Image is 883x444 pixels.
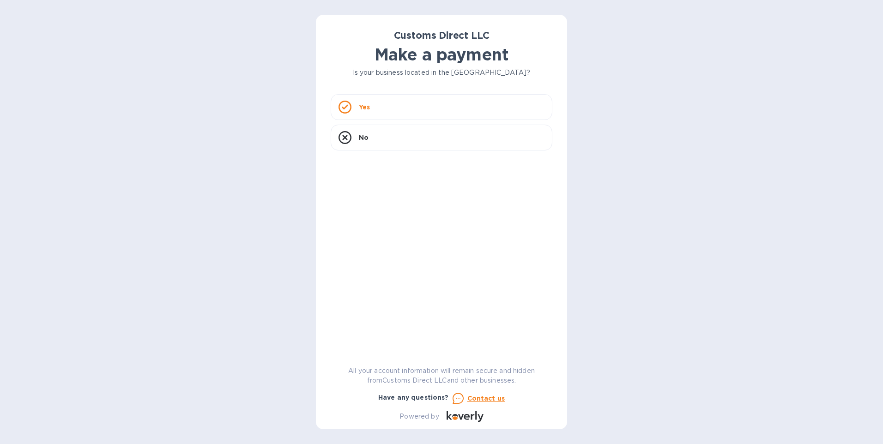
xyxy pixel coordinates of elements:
h1: Make a payment [331,45,552,64]
b: Customs Direct LLC [394,30,490,41]
p: Powered by [399,412,439,421]
p: Yes [359,102,370,112]
p: No [359,133,369,142]
u: Contact us [467,395,505,402]
b: Have any questions? [378,394,449,401]
p: All your account information will remain secure and hidden from Customs Direct LLC and other busi... [331,366,552,385]
p: Is your business located in the [GEOGRAPHIC_DATA]? [331,68,552,78]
